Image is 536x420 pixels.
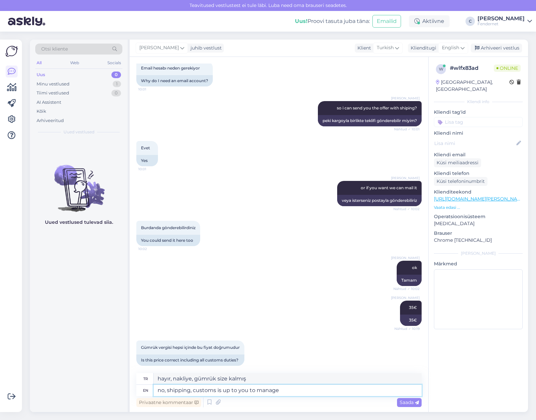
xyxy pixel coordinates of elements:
[37,90,69,96] div: Tiimi vestlused
[466,17,475,26] div: C
[37,71,45,78] div: Uus
[400,315,422,326] div: 35€
[30,153,128,213] img: No chats
[295,17,370,25] div: Proovi tasuta juba täna:
[355,45,371,52] div: Klient
[372,15,401,28] button: Emailid
[434,205,523,210] p: Vaata edasi ...
[434,117,523,127] input: Lisa tag
[434,151,523,158] p: Kliendi email
[434,177,487,186] div: Küsi telefoninumbrit
[45,219,113,226] p: Uued vestlused tulevad siia.
[377,44,394,52] span: Turkish
[393,286,420,291] span: Nähtud ✓ 10:02
[442,44,459,52] span: English
[64,129,94,135] span: Uued vestlused
[141,145,150,150] span: Evet
[394,127,420,132] span: Nähtud ✓ 10:01
[434,158,481,167] div: Küsi meiliaadressi
[391,255,420,260] span: [PERSON_NAME]
[188,45,222,52] div: juhib vestlust
[138,366,163,371] span: 10:36
[111,90,121,96] div: 0
[434,109,523,116] p: Kliendi tag'id
[434,189,523,196] p: Klienditeekond
[434,170,523,177] p: Kliendi telefon
[412,265,417,270] span: ok
[138,167,163,172] span: 10:01
[494,65,521,72] span: Online
[409,15,450,27] div: Aktiivne
[434,130,523,137] p: Kliendi nimi
[434,99,523,105] div: Kliendi info
[37,81,69,87] div: Minu vestlused
[439,67,443,71] span: w
[471,44,522,53] div: Arhiveeri vestlus
[139,44,179,52] span: [PERSON_NAME]
[434,230,523,237] p: Brauser
[391,176,420,181] span: [PERSON_NAME]
[113,81,121,87] div: 1
[136,398,201,407] div: Privaatne kommentaar
[318,115,422,126] div: peki kargoyla birlikte teklifi gönderebilir miyim?
[337,195,422,206] div: veya isterseniz postayla gönderebiliriz
[434,250,523,256] div: [PERSON_NAME]
[295,18,308,24] b: Uus!
[69,59,80,67] div: Web
[143,385,148,396] div: en
[434,220,523,227] p: [MEDICAL_DATA]
[141,66,200,70] span: Email hesabı neden gerekiyor
[143,373,148,384] div: tr
[136,235,200,246] div: You could send it here too
[106,59,122,67] div: Socials
[434,237,523,244] p: Chrome [TECHNICAL_ID]
[136,75,213,86] div: Why do I need an email account?
[391,96,420,101] span: [PERSON_NAME]
[136,354,244,366] div: Is this price correct including all customs duties?
[391,295,420,300] span: [PERSON_NAME]
[138,246,163,251] span: 10:02
[141,345,240,350] span: Gümrük vergisi hepsi içinde bu fiyat doğrumudur
[37,108,46,115] div: Kõik
[477,21,525,27] div: Fendernet
[409,305,417,310] span: 35€
[138,87,163,92] span: 10:01
[393,207,420,211] span: Nähtud ✓ 10:02
[477,16,532,27] a: [PERSON_NAME]Fendernet
[400,399,419,405] span: Saada
[394,326,420,331] span: Nähtud ✓ 10:19
[477,16,525,21] div: [PERSON_NAME]
[408,45,436,52] div: Klienditugi
[337,105,417,110] span: so i can send you the offer with shiping?
[434,140,515,147] input: Lisa nimi
[436,79,509,93] div: [GEOGRAPHIC_DATA], [GEOGRAPHIC_DATA]
[111,71,121,78] div: 0
[154,373,422,384] textarea: hayır, nakliye, gümrük size kalmış
[37,99,61,106] div: AI Assistent
[434,213,523,220] p: Operatsioonisüsteem
[434,260,523,267] p: Märkmed
[397,275,422,286] div: Tamam
[5,45,18,58] img: Askly Logo
[37,117,64,124] div: Arhiveeritud
[41,46,68,53] span: Otsi kliente
[35,59,43,67] div: All
[434,196,526,202] a: [URL][DOMAIN_NAME][PERSON_NAME]
[136,155,158,166] div: Yes
[154,385,422,396] textarea: no, shipping, customs is up to you to manag
[450,64,494,72] div: # wlfx83ad
[141,225,196,230] span: Burdanda gönderebilirdiniz
[361,185,417,190] span: or if you want we can mail it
